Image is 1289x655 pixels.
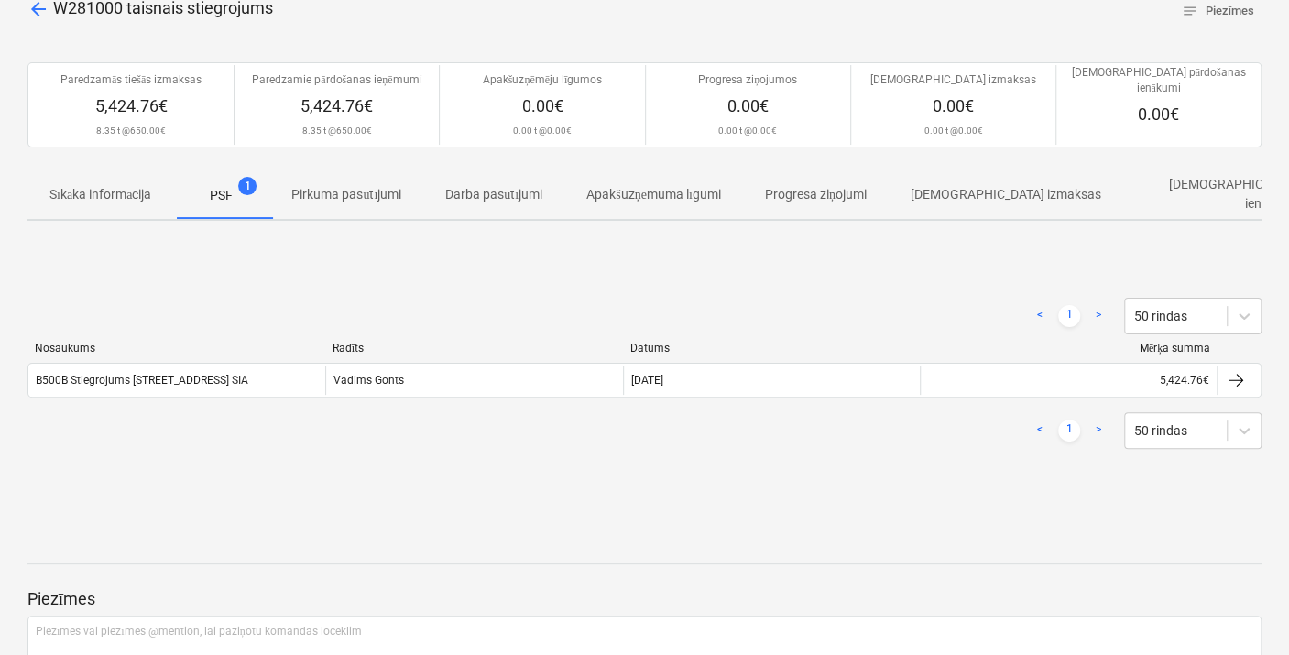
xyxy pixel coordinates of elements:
a: Page 1 is your current page [1058,305,1080,327]
span: 1 [238,177,257,195]
p: Progresa ziņojumi [765,185,867,204]
a: Next page [1087,305,1109,327]
p: Pirkuma pasūtījumi [291,185,401,204]
a: Next page [1087,420,1109,442]
div: B500B Stiegrojums [STREET_ADDRESS] SIA [36,374,248,387]
div: Mērķa summa [927,342,1210,355]
span: 0.00€ [933,96,974,115]
div: Nosaukums [35,342,318,355]
span: 0.00€ [1138,104,1179,124]
span: Piezīmes [1181,1,1254,22]
span: 5,424.76€ [95,96,168,115]
span: notes [1181,3,1197,19]
div: Radīts [333,342,616,355]
p: 0.00 t @ 0.00€ [718,125,777,136]
p: Sīkāka informācija [49,185,151,204]
p: [DEMOGRAPHIC_DATA] izmaksas [911,185,1101,204]
div: Datums [630,342,913,355]
div: [DATE] [631,374,663,387]
p: Piezīmes [27,588,1262,610]
p: 0.00 t @ 0.00€ [513,125,572,136]
p: Apakšuzņēmēju līgumos [483,72,603,88]
p: 0.00 t @ 0.00€ [923,125,982,136]
p: PSF [210,186,233,205]
a: Previous page [1029,420,1051,442]
p: 8.35 t @ 650.00€ [302,125,372,136]
p: [DEMOGRAPHIC_DATA] pārdošanas ienākumi [1064,65,1253,96]
div: 5,424.76€ [920,366,1217,395]
a: Page 1 is your current page [1058,420,1080,442]
a: Previous page [1029,305,1051,327]
span: 0.00€ [521,96,563,115]
iframe: Chat Widget [1197,567,1289,655]
p: Apakšuzņēmuma līgumi [586,185,721,204]
p: Paredzamās tiešās izmaksas [60,72,202,88]
div: Vadims Gonts [325,366,622,395]
p: Darba pasūtījumi [445,185,542,204]
p: Paredzamie pārdošanas ieņēmumi [252,72,421,88]
p: Progresa ziņojumos [698,72,797,88]
p: [DEMOGRAPHIC_DATA] izmaksas [870,72,1035,88]
p: 8.35 t @ 650.00€ [96,125,166,136]
span: 0.00€ [727,96,769,115]
span: 5,424.76€ [300,96,373,115]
